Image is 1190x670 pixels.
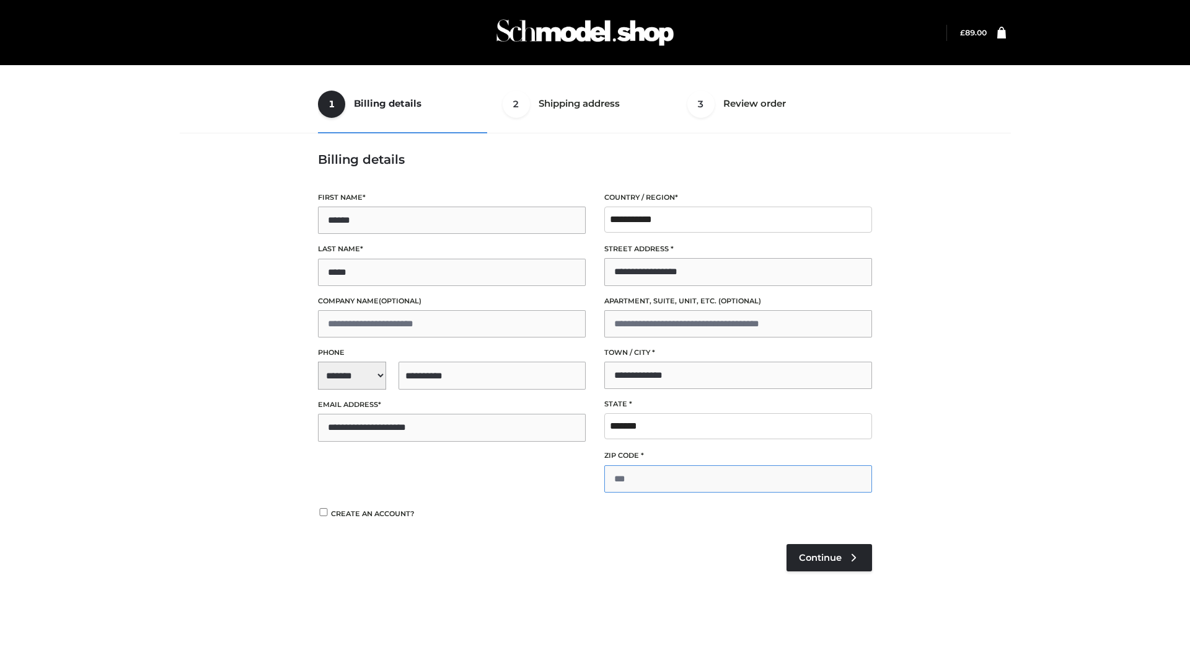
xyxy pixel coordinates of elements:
span: Continue [799,552,842,563]
span: (optional) [379,297,421,305]
bdi: 89.00 [960,28,987,37]
h3: Billing details [318,152,872,167]
span: £ [960,28,965,37]
a: £89.00 [960,28,987,37]
img: Schmodel Admin 964 [492,8,678,57]
label: Last name [318,243,586,255]
label: ZIP Code [604,450,872,462]
label: First name [318,192,586,203]
a: Continue [787,544,872,571]
label: Street address [604,243,872,255]
label: Town / City [604,347,872,359]
label: Country / Region [604,192,872,203]
span: (optional) [718,297,761,305]
label: Apartment, suite, unit, etc. [604,295,872,307]
label: Email address [318,399,586,411]
label: Company name [318,295,586,307]
label: State [604,398,872,410]
label: Phone [318,347,586,359]
span: Create an account? [331,509,415,518]
input: Create an account? [318,508,329,516]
